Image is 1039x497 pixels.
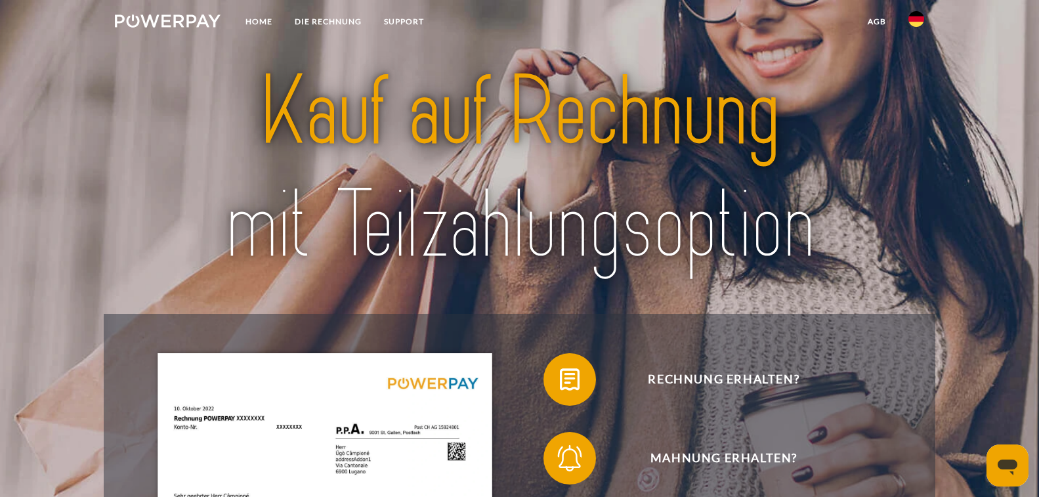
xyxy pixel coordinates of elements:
button: Rechnung erhalten? [543,353,885,406]
img: qb_bill.svg [553,363,586,396]
a: Home [234,10,284,33]
img: title-powerpay_de.svg [155,50,884,288]
button: Mahnung erhalten? [543,432,885,485]
span: Mahnung erhalten? [563,432,885,485]
iframe: Schaltfläche zum Öffnen des Messaging-Fensters [986,444,1028,486]
a: agb [857,10,897,33]
a: SUPPORT [373,10,435,33]
a: DIE RECHNUNG [284,10,373,33]
img: de [908,11,924,27]
img: qb_bell.svg [553,442,586,475]
img: logo-powerpay-white.svg [115,14,221,28]
span: Rechnung erhalten? [563,353,885,406]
